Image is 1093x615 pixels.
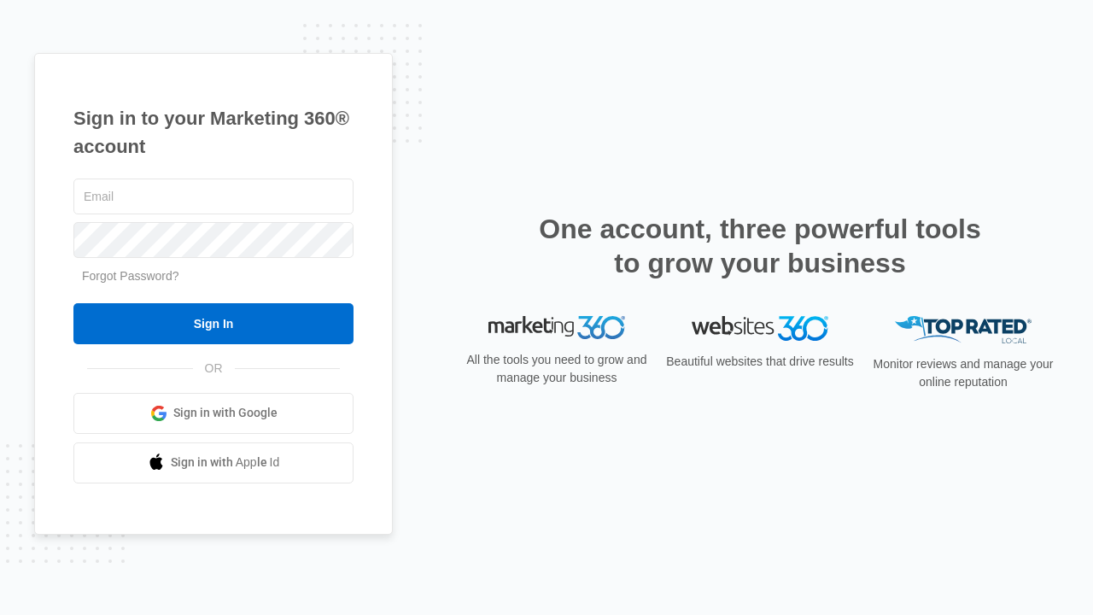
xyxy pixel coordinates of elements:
[173,404,278,422] span: Sign in with Google
[488,316,625,340] img: Marketing 360
[895,316,1032,344] img: Top Rated Local
[73,303,354,344] input: Sign In
[193,360,235,378] span: OR
[73,179,354,214] input: Email
[82,269,179,283] a: Forgot Password?
[73,442,354,483] a: Sign in with Apple Id
[534,212,986,280] h2: One account, three powerful tools to grow your business
[868,355,1059,391] p: Monitor reviews and manage your online reputation
[73,393,354,434] a: Sign in with Google
[692,316,828,341] img: Websites 360
[664,353,856,371] p: Beautiful websites that drive results
[461,351,652,387] p: All the tools you need to grow and manage your business
[171,454,280,471] span: Sign in with Apple Id
[73,104,354,161] h1: Sign in to your Marketing 360® account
